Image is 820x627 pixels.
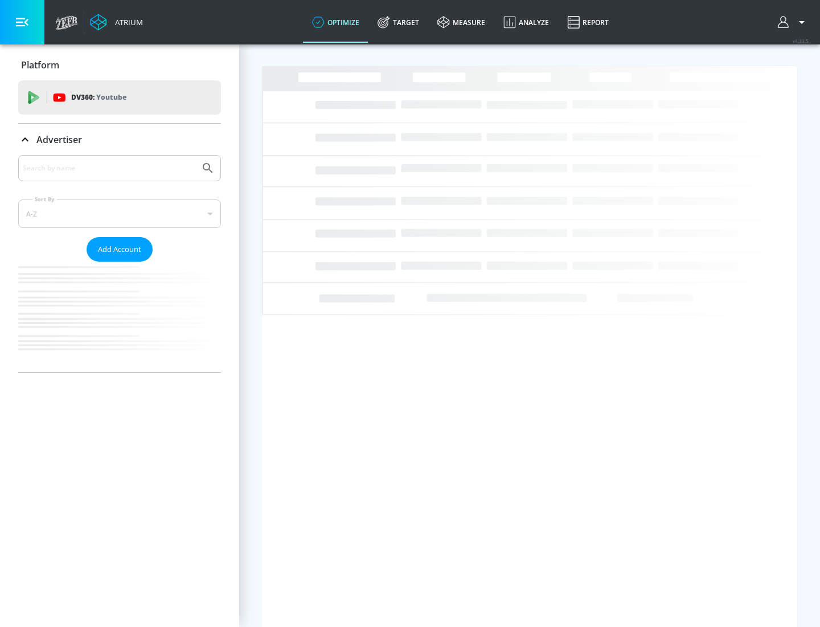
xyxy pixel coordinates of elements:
a: Analyze [494,2,558,43]
p: DV360: [71,91,126,104]
input: Search by name [23,161,195,176]
button: Add Account [87,237,153,262]
p: Youtube [96,91,126,103]
div: DV360: Youtube [18,80,221,115]
a: optimize [303,2,368,43]
div: Advertiser [18,124,221,156]
a: Target [368,2,428,43]
div: Atrium [110,17,143,27]
span: Add Account [98,243,141,256]
p: Advertiser [36,133,82,146]
p: Platform [21,59,59,71]
div: Platform [18,49,221,81]
a: Report [558,2,618,43]
a: measure [428,2,494,43]
span: v 4.33.5 [793,38,809,44]
nav: list of Advertiser [18,262,221,372]
label: Sort By [32,196,57,203]
div: A-Z [18,199,221,228]
div: Advertiser [18,155,221,372]
a: Atrium [90,14,143,31]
